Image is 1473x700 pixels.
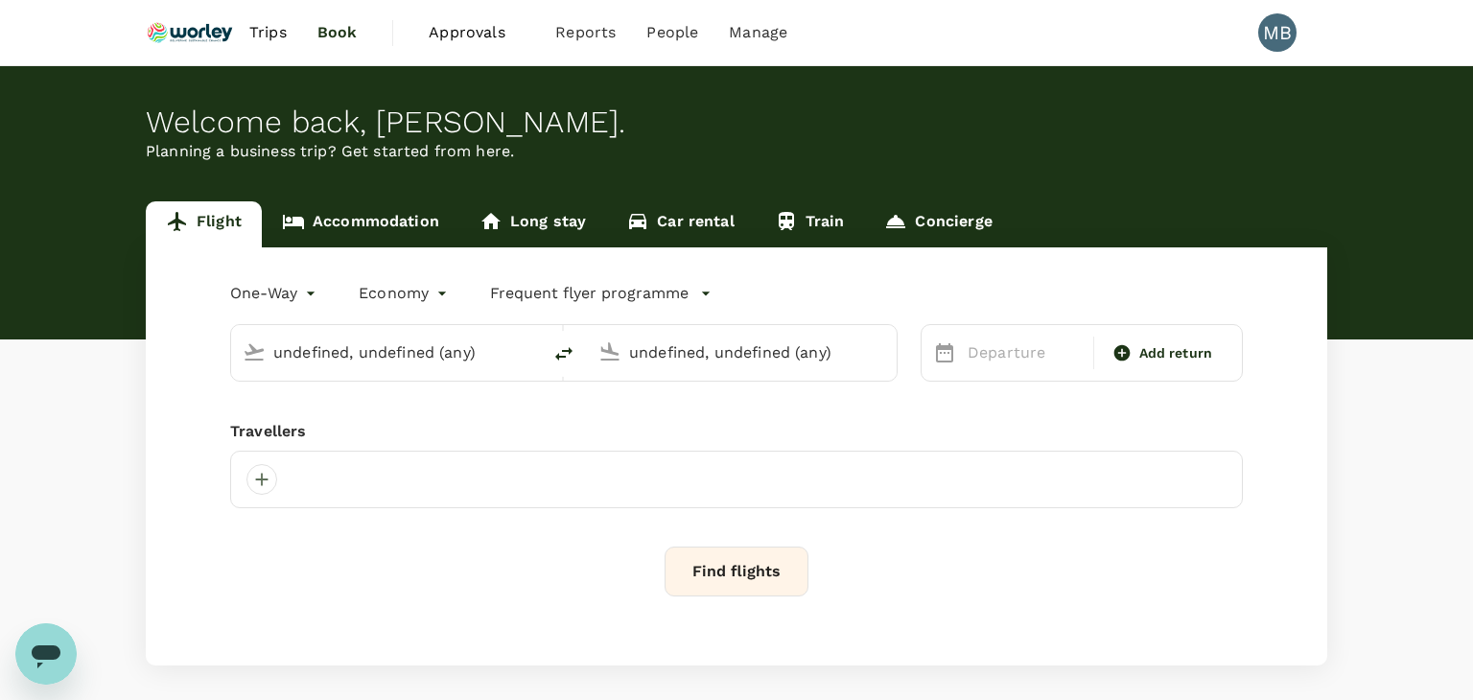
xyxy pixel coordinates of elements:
[230,420,1243,443] div: Travellers
[555,21,616,44] span: Reports
[646,21,698,44] span: People
[490,282,689,305] p: Frequent flyer programme
[755,201,865,247] a: Train
[146,12,234,54] img: Ranhill Worley Sdn Bhd
[146,105,1327,140] div: Welcome back , [PERSON_NAME] .
[665,547,808,596] button: Find flights
[230,278,320,309] div: One-Way
[883,350,887,354] button: Open
[729,21,787,44] span: Manage
[968,341,1082,364] p: Departure
[527,350,531,354] button: Open
[146,140,1327,163] p: Planning a business trip? Get started from here.
[15,623,77,685] iframe: Button to launch messaging window
[146,201,262,247] a: Flight
[1258,13,1297,52] div: MB
[490,282,712,305] button: Frequent flyer programme
[629,338,856,367] input: Going to
[249,21,287,44] span: Trips
[359,278,452,309] div: Economy
[606,201,755,247] a: Car rental
[262,201,459,247] a: Accommodation
[317,21,358,44] span: Book
[429,21,525,44] span: Approvals
[1139,343,1213,363] span: Add return
[273,338,501,367] input: Depart from
[459,201,606,247] a: Long stay
[541,331,587,377] button: delete
[864,201,1012,247] a: Concierge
